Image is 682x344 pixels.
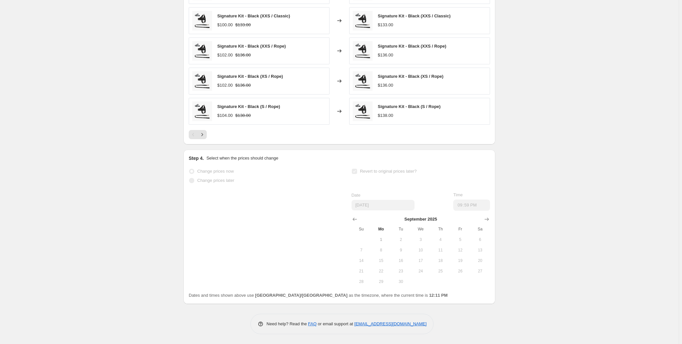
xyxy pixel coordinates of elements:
button: Monday September 29 2025 [371,276,391,287]
span: or email support at [317,321,354,326]
div: $102.00 [217,52,233,58]
th: Saturday [470,224,490,234]
div: $136.00 [378,52,393,58]
th: Friday [450,224,470,234]
img: 1_1c616106-16b9-4e1a-a267-d414648ae681_80x.png [192,101,212,121]
div: $104.00 [217,112,233,119]
a: FAQ [308,321,317,326]
span: Su [354,226,369,232]
th: Monday [371,224,391,234]
nav: Pagination [189,130,207,139]
button: Monday September 15 2025 [371,255,391,266]
span: 18 [433,258,448,263]
span: 15 [374,258,388,263]
span: 6 [473,237,487,242]
th: Thursday [431,224,450,234]
button: Friday September 5 2025 [450,234,470,245]
button: Monday September 22 2025 [371,266,391,276]
button: Tuesday September 23 2025 [391,266,411,276]
button: Tuesday September 16 2025 [391,255,411,266]
span: Signature Kit - Black (XXS / Rope) [378,44,446,49]
span: 17 [414,258,428,263]
span: Mo [374,226,388,232]
th: Sunday [352,224,371,234]
img: 1_1c616106-16b9-4e1a-a267-d414648ae681_80x.png [192,41,212,61]
span: Sa [473,226,487,232]
button: Today Monday September 1 2025 [371,234,391,245]
div: $133.00 [378,22,393,28]
b: [GEOGRAPHIC_DATA]/[GEOGRAPHIC_DATA] [255,293,347,298]
strike: $133.00 [235,22,251,28]
button: Wednesday September 3 2025 [411,234,431,245]
span: 10 [414,247,428,253]
button: Thursday September 18 2025 [431,255,450,266]
span: Signature Kit - Black (XS / Rope) [217,74,283,79]
button: Sunday September 14 2025 [352,255,371,266]
span: Signature Kit - Black (XXS / Classic) [217,13,290,18]
button: Wednesday September 10 2025 [411,245,431,255]
span: 14 [354,258,369,263]
span: 22 [374,269,388,274]
button: Saturday September 27 2025 [470,266,490,276]
span: 3 [414,237,428,242]
span: 4 [433,237,448,242]
span: Dates and times shown above use as the timezone, where the current time is [189,293,448,298]
strike: $136.00 [235,82,251,89]
span: 9 [394,247,408,253]
button: Saturday September 20 2025 [470,255,490,266]
span: 19 [453,258,467,263]
span: 13 [473,247,487,253]
img: 1_1c616106-16b9-4e1a-a267-d414648ae681_80x.png [192,71,212,91]
button: Show previous month, August 2025 [350,215,359,224]
span: Signature Kit - Black (S / Rope) [378,104,440,109]
span: 12 [453,247,467,253]
span: 26 [453,269,467,274]
input: 9/1/2025 [352,200,415,210]
span: Signature Kit - Black (XXS / Rope) [217,44,286,49]
span: 30 [394,279,408,284]
span: Fr [453,226,467,232]
h2: Step 4. [189,155,204,161]
span: 23 [394,269,408,274]
button: Wednesday September 24 2025 [411,266,431,276]
span: Need help? Read the [266,321,308,326]
span: Signature Kit - Black (S / Rope) [217,104,280,109]
div: $102.00 [217,82,233,89]
button: Saturday September 6 2025 [470,234,490,245]
span: 29 [374,279,388,284]
button: Sunday September 28 2025 [352,276,371,287]
button: Thursday September 25 2025 [431,266,450,276]
span: We [414,226,428,232]
span: 11 [433,247,448,253]
button: Next [198,130,207,139]
img: 1_1c616106-16b9-4e1a-a267-d414648ae681_80x.png [353,41,373,61]
span: Th [433,226,448,232]
div: $136.00 [378,82,393,89]
button: Sunday September 7 2025 [352,245,371,255]
strike: $136.00 [235,52,251,58]
span: 5 [453,237,467,242]
button: Monday September 8 2025 [371,245,391,255]
button: Friday September 12 2025 [450,245,470,255]
span: Change prices now [197,169,234,174]
div: $138.00 [378,112,393,119]
button: Tuesday September 2 2025 [391,234,411,245]
button: Friday September 19 2025 [450,255,470,266]
img: 1_1c616106-16b9-4e1a-a267-d414648ae681_80x.png [353,71,373,91]
span: 25 [433,269,448,274]
span: Date [352,193,360,198]
div: $100.00 [217,22,233,28]
button: Show next month, October 2025 [482,215,491,224]
img: 1_1c616106-16b9-4e1a-a267-d414648ae681_80x.png [353,101,373,121]
button: Thursday September 11 2025 [431,245,450,255]
th: Wednesday [411,224,431,234]
strike: $138.00 [235,112,251,119]
span: Signature Kit - Black (XS / Rope) [378,74,443,79]
span: 1 [374,237,388,242]
p: Select when the prices should change [206,155,278,161]
span: 21 [354,269,369,274]
th: Tuesday [391,224,411,234]
img: 1_1c616106-16b9-4e1a-a267-d414648ae681_80x.png [192,11,212,31]
span: 2 [394,237,408,242]
button: Friday September 26 2025 [450,266,470,276]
